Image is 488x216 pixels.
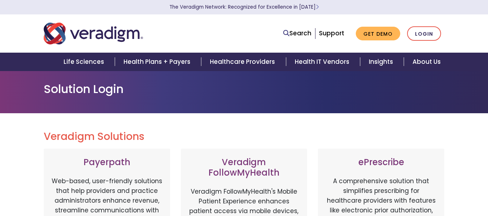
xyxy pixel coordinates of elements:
[55,53,115,71] a: Life Sciences
[188,157,300,178] h3: Veradigm FollowMyHealth
[286,53,360,71] a: Health IT Vendors
[283,28,311,38] a: Search
[169,4,319,10] a: The Veradigm Network: Recognized for Excellence in [DATE]Learn More
[407,26,441,41] a: Login
[51,157,163,168] h3: Payerpath
[356,27,400,41] a: Get Demo
[404,53,449,71] a: About Us
[360,53,404,71] a: Insights
[44,131,445,143] h2: Veradigm Solutions
[325,157,437,168] h3: ePrescribe
[319,29,344,38] a: Support
[44,22,143,45] img: Veradigm logo
[201,53,286,71] a: Healthcare Providers
[316,4,319,10] span: Learn More
[44,82,445,96] h1: Solution Login
[115,53,201,71] a: Health Plans + Payers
